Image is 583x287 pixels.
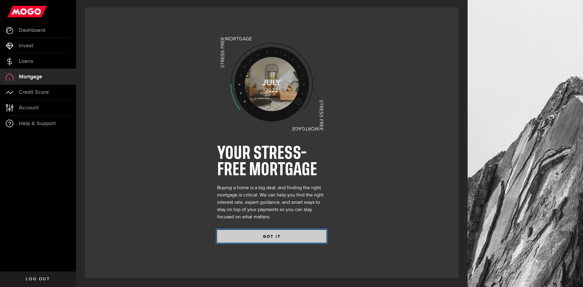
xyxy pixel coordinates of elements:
[217,184,326,221] div: Buying a home is a big deal, and finding the right mortgage is critical. We can help you find the...
[217,145,326,178] h1: YOUR STRESS-FREE MORTGAGE
[19,28,45,33] span: Dashboard
[19,121,56,126] span: Help & Support
[26,277,50,281] span: Log out
[19,74,42,80] span: Mortgage
[19,90,49,95] span: Credit Score
[19,59,33,64] span: Loans
[19,105,39,111] span: Account
[19,43,33,49] span: Invest
[5,2,23,21] button: Open LiveChat chat widget
[217,230,326,243] button: GOT IT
